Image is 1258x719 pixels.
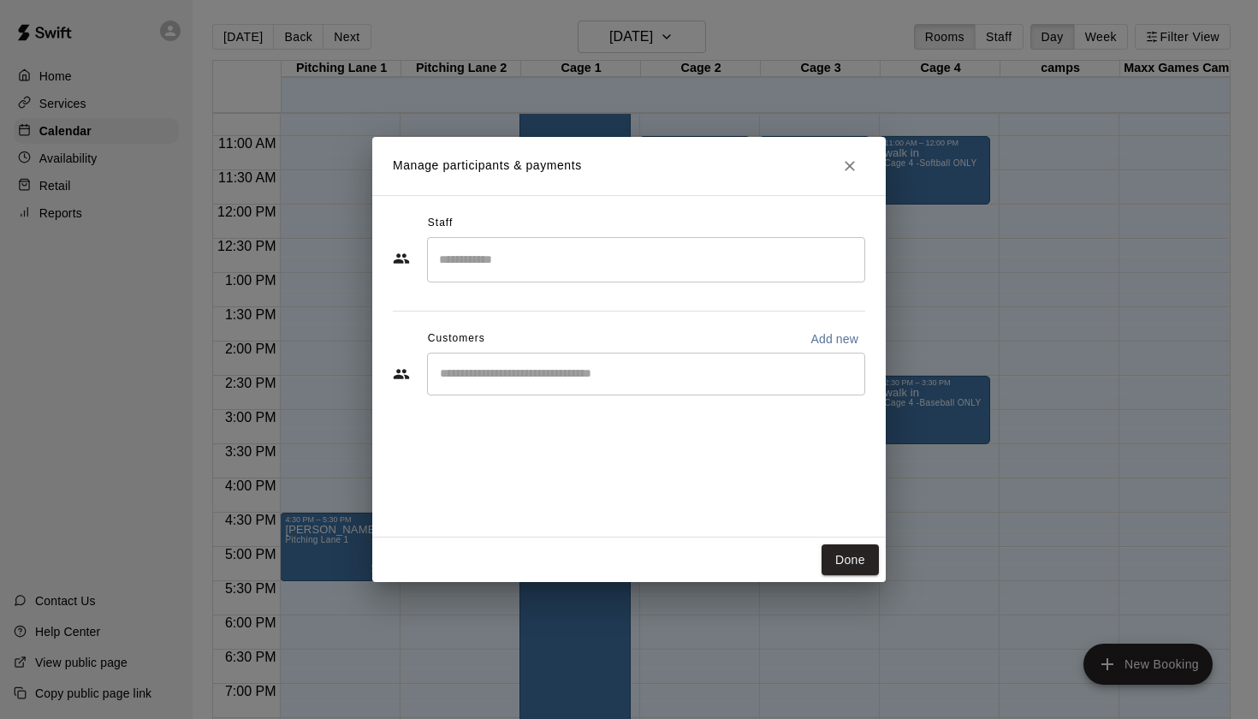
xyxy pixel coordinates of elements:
[428,325,485,353] span: Customers
[804,325,865,353] button: Add new
[393,250,410,267] svg: Staff
[822,544,879,576] button: Done
[810,330,858,348] p: Add new
[428,210,453,237] span: Staff
[427,353,865,395] div: Start typing to search customers...
[393,157,582,175] p: Manage participants & payments
[427,237,865,282] div: Search staff
[834,151,865,181] button: Close
[393,365,410,383] svg: Customers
